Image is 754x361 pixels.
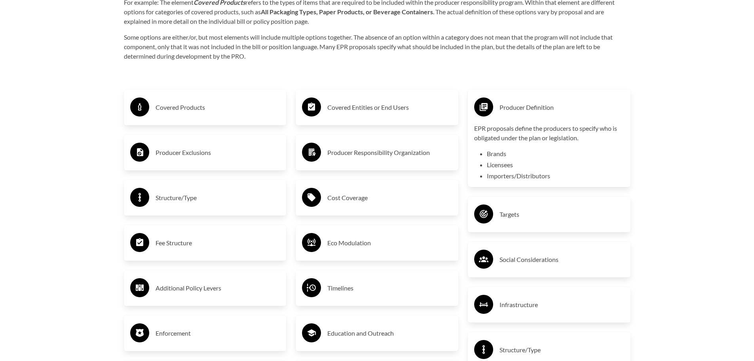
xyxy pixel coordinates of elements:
h3: Covered Entities or End Users [327,101,452,114]
h3: Infrastructure [500,298,624,311]
h3: Fee Structure [156,237,280,249]
li: Importers/Distributors [487,171,624,181]
h3: Eco Modulation [327,237,452,249]
h3: Producer Exclusions [156,146,280,159]
h3: Education and Outreach [327,327,452,340]
h3: Social Considerations [500,253,624,266]
h3: Structure/Type [500,344,624,356]
h3: Covered Products [156,101,280,114]
li: Brands [487,149,624,159]
h3: Targets [500,208,624,221]
strong: All Packaging Types, Paper Products, or Beverage Containers [261,8,433,15]
h3: Structure/Type [156,191,280,204]
h3: Producer Definition [500,101,624,114]
p: EPR proposals define the producers to specify who is obligated under the plan or legislation. [474,124,624,143]
h3: Additional Policy Levers [156,282,280,294]
h3: Cost Coverage [327,191,452,204]
li: Licensees [487,160,624,170]
h3: Timelines [327,282,452,294]
h3: Producer Responsibility Organization [327,146,452,159]
p: Some options are either/or, but most elements will include multiple options together. The absence... [124,32,631,61]
h3: Enforcement [156,327,280,340]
